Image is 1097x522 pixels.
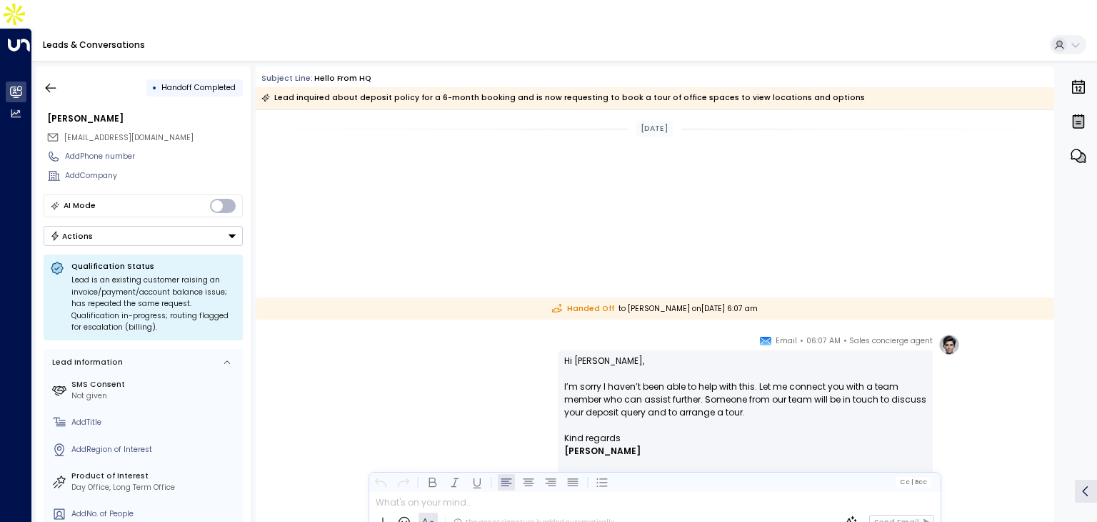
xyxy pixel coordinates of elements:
[161,82,236,93] span: Handoff Completed
[849,334,933,348] span: Sales concierge agent
[71,390,239,402] div: Not given
[152,78,157,97] div: •
[71,261,236,272] p: Qualification Status
[256,297,1054,320] div: to [PERSON_NAME] on [DATE] 6:07 am
[636,121,673,137] div: [DATE]
[261,73,313,84] span: Subject Line:
[896,477,931,487] button: Cc|Bcc
[71,482,239,493] div: Day Office, Long Term Office
[776,334,797,348] span: Email
[800,334,803,348] span: •
[71,379,239,390] label: SMS Consent
[47,112,243,125] div: [PERSON_NAME]
[261,91,865,105] div: Lead inquired about deposit policy for a 6-month booking and is now requesting to book a tour of ...
[394,473,411,491] button: Redo
[71,471,239,482] label: Product of Interest
[64,132,194,144] span: sharvari0912@gmail.com
[843,334,847,348] span: •
[564,432,621,445] span: Kind regards
[64,132,194,143] span: [EMAIL_ADDRESS][DOMAIN_NAME]
[372,473,389,491] button: Undo
[314,73,371,84] div: Hello from HQ
[71,275,236,334] div: Lead is an existing customer raising an invoice/payment/account balance issue; has repeated the s...
[65,170,243,182] div: AddCompany
[938,334,960,355] img: profile-logo.png
[44,226,243,246] div: Button group with a nested menu
[49,357,123,368] div: Lead Information
[552,303,614,315] span: Handed Off
[911,478,913,486] span: |
[900,478,927,486] span: Cc Bcc
[44,226,243,246] button: Actions
[43,39,145,51] a: Leads & Conversations
[71,444,239,455] div: AddRegion of Interest
[50,231,94,241] div: Actions
[64,199,96,213] div: AI Mode
[806,334,841,348] span: 06:07 AM
[65,151,243,162] div: AddPhone number
[564,355,926,432] p: Hi [PERSON_NAME], I’m sorry I haven’t been able to help with this. Let me connect you with a team...
[71,508,239,520] div: AddNo. of People
[71,417,239,428] div: AddTitle
[564,445,641,458] span: [PERSON_NAME]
